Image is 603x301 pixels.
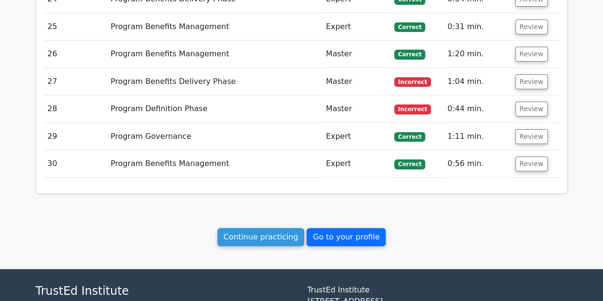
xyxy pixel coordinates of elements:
td: 27 [44,68,107,95]
h4: TrustEd Institute [36,284,296,298]
button: Review [515,47,548,62]
span: Incorrect [394,104,431,114]
td: 1:04 min. [443,68,511,95]
td: 0:56 min. [443,150,511,177]
td: 1:20 min. [443,41,511,68]
td: 29 [44,123,107,150]
td: 28 [44,95,107,123]
td: Expert [322,13,390,41]
td: Master [322,95,390,123]
button: Review [515,74,548,89]
span: Incorrect [394,77,431,87]
td: Master [322,68,390,95]
button: Review [515,20,548,34]
td: 0:31 min. [443,13,511,41]
td: 26 [44,41,107,68]
button: Review [515,129,548,144]
span: Correct [394,132,425,142]
td: 30 [44,150,107,177]
td: 1:11 min. [443,123,511,150]
td: Program Benefits Delivery Phase [107,68,322,95]
span: Correct [394,159,425,169]
td: Expert [322,123,390,150]
span: Correct [394,50,425,59]
button: Review [515,156,548,171]
button: Review [515,102,548,116]
td: Program Benefits Management [107,13,322,41]
td: Program Benefits Management [107,150,322,177]
td: 25 [44,13,107,41]
td: Program Definition Phase [107,95,322,123]
td: Expert [322,150,390,177]
a: Go to your profile [307,228,386,246]
span: Correct [394,22,425,32]
td: Master [322,41,390,68]
a: Continue practicing [217,228,305,246]
td: 0:44 min. [443,95,511,123]
td: Program Governance [107,123,322,150]
td: Program Benefits Management [107,41,322,68]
